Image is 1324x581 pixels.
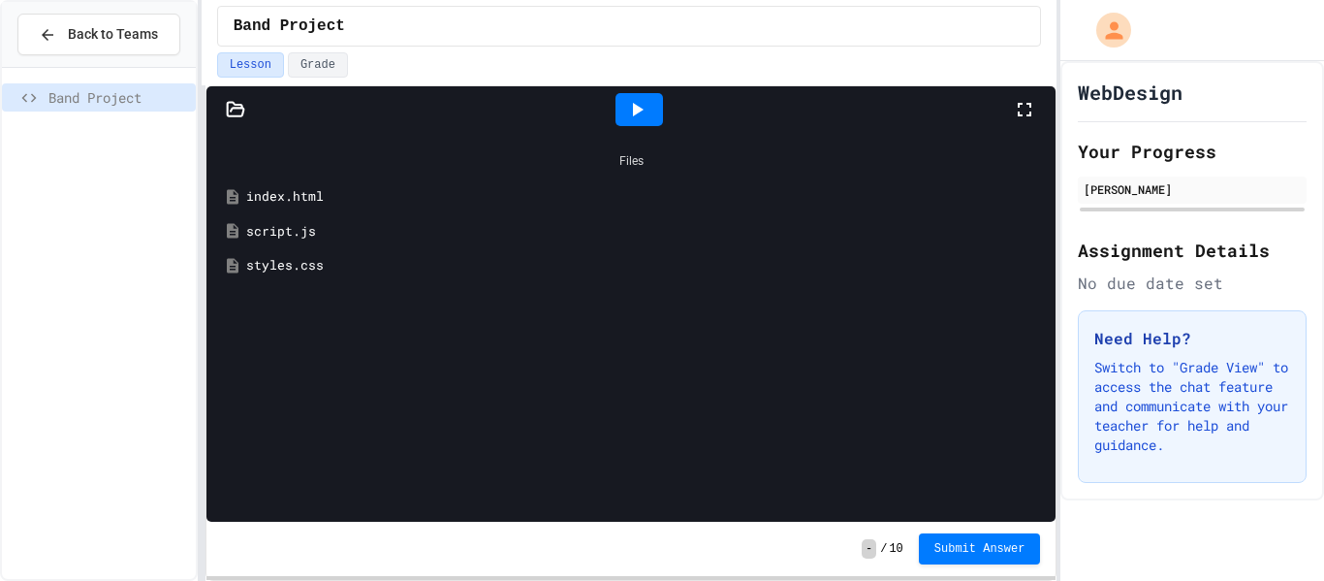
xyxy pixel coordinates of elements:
[246,256,1045,275] div: styles.css
[880,541,887,557] span: /
[862,539,876,559] span: -
[1084,180,1301,198] div: [PERSON_NAME]
[234,15,345,38] span: Band Project
[1078,237,1307,264] h2: Assignment Details
[919,533,1041,565] button: Submit Answer
[48,87,188,108] span: Band Project
[216,143,1047,179] div: Files
[1076,8,1136,52] div: My Account
[934,541,1025,557] span: Submit Answer
[889,541,902,557] span: 10
[1078,272,1307,295] div: No due date set
[1078,79,1182,106] h1: WebDesign
[246,187,1045,207] div: index.html
[246,222,1045,242] div: script.js
[217,52,284,78] button: Lesson
[68,24,158,45] span: Back to Teams
[1094,327,1290,350] h3: Need Help?
[17,14,180,55] button: Back to Teams
[1078,138,1307,165] h2: Your Progress
[288,52,348,78] button: Grade
[1094,358,1290,455] p: Switch to "Grade View" to access the chat feature and communicate with your teacher for help and ...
